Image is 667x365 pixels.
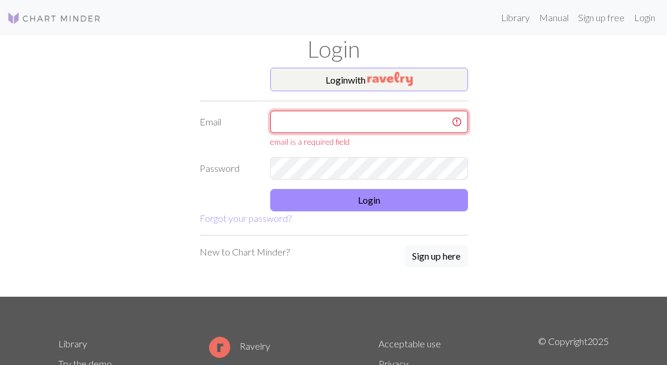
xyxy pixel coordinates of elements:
[193,157,263,180] label: Password
[404,245,468,268] a: Sign up here
[404,245,468,267] button: Sign up here
[573,6,629,29] a: Sign up free
[200,213,291,224] a: Forgot your password?
[270,68,468,91] button: Loginwith
[496,6,535,29] a: Library
[270,135,468,148] div: email is a required field
[270,189,468,211] button: Login
[209,337,230,358] img: Ravelry logo
[7,11,101,25] img: Logo
[535,6,573,29] a: Manual
[58,338,87,349] a: Library
[209,340,270,351] a: Ravelry
[51,35,616,63] h1: Login
[200,245,290,259] p: New to Chart Minder?
[629,6,660,29] a: Login
[193,111,263,148] label: Email
[379,338,441,349] a: Acceptable use
[367,72,413,86] img: Ravelry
